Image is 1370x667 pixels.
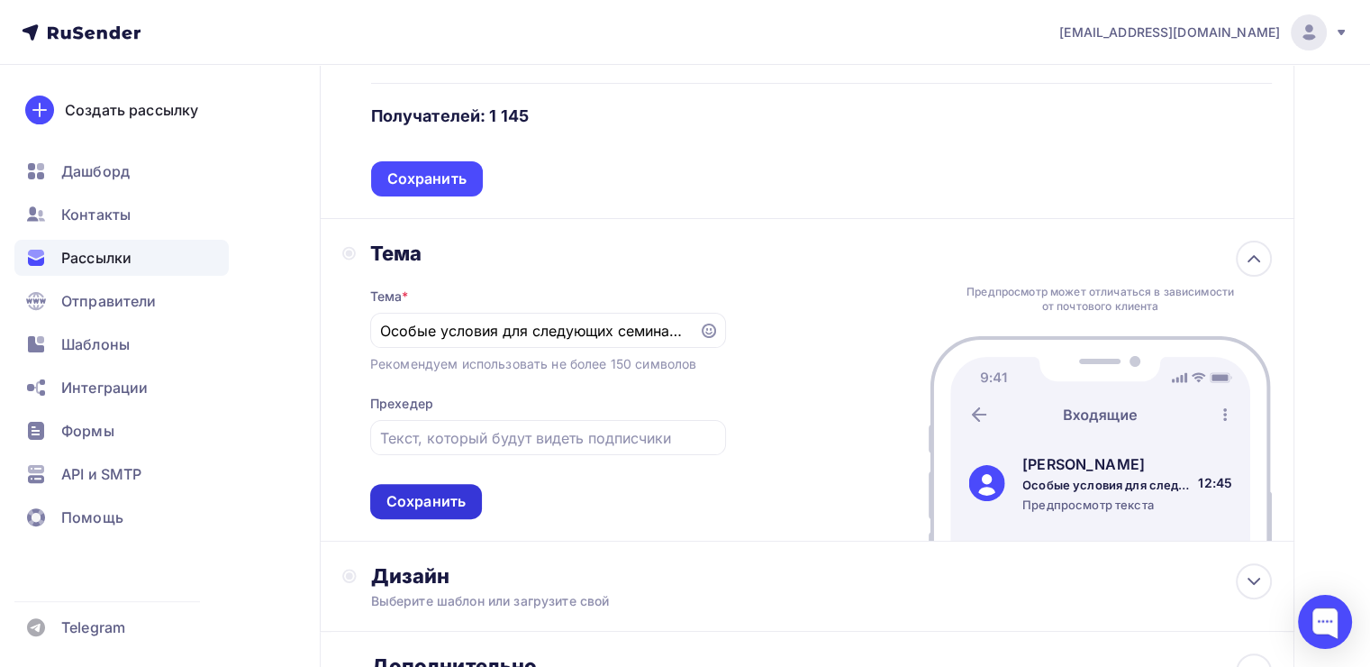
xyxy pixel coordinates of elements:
span: API и SMTP [61,463,141,485]
div: Сохранить [386,491,466,512]
a: Шаблоны [14,326,229,362]
a: Рассылки [14,240,229,276]
div: 12:45 [1198,474,1232,492]
span: Шаблоны [61,333,130,355]
a: [EMAIL_ADDRESS][DOMAIN_NAME] [1059,14,1348,50]
div: Рекомендуем использовать не более 150 символов [370,355,696,373]
div: Предпросмотр может отличаться в зависимости от почтового клиента [962,285,1239,314]
input: Текст, который будут видеть подписчики [380,427,715,449]
input: Укажите тему письма [380,320,688,342]
a: Контакты [14,196,229,233]
div: Сохранить [387,169,467,189]
span: Интеграции [61,377,148,398]
div: Тема [370,288,409,306]
h4: Получателей: 1 145 [371,105,530,127]
span: Дашборд [61,160,130,182]
div: Выберите шаблон или загрузите свой [371,592,1182,610]
span: Рассылки [61,247,132,269]
div: Создать рассылку [65,99,198,121]
span: Отправители [61,290,157,312]
span: Помощь [61,507,123,528]
div: Прехедер [370,395,433,413]
span: Контакты [61,204,131,225]
span: Telegram [61,617,125,638]
div: [PERSON_NAME] [1022,453,1192,475]
div: Особые условия для следующих семинаров [1022,477,1192,493]
a: Формы [14,413,229,449]
span: [EMAIL_ADDRESS][DOMAIN_NAME] [1059,23,1280,41]
span: Формы [61,420,114,442]
a: Дашборд [14,153,229,189]
div: Предпросмотр текста [1022,497,1192,513]
a: Отправители [14,283,229,319]
div: Тема [370,241,726,266]
div: Дизайн [371,563,1272,589]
